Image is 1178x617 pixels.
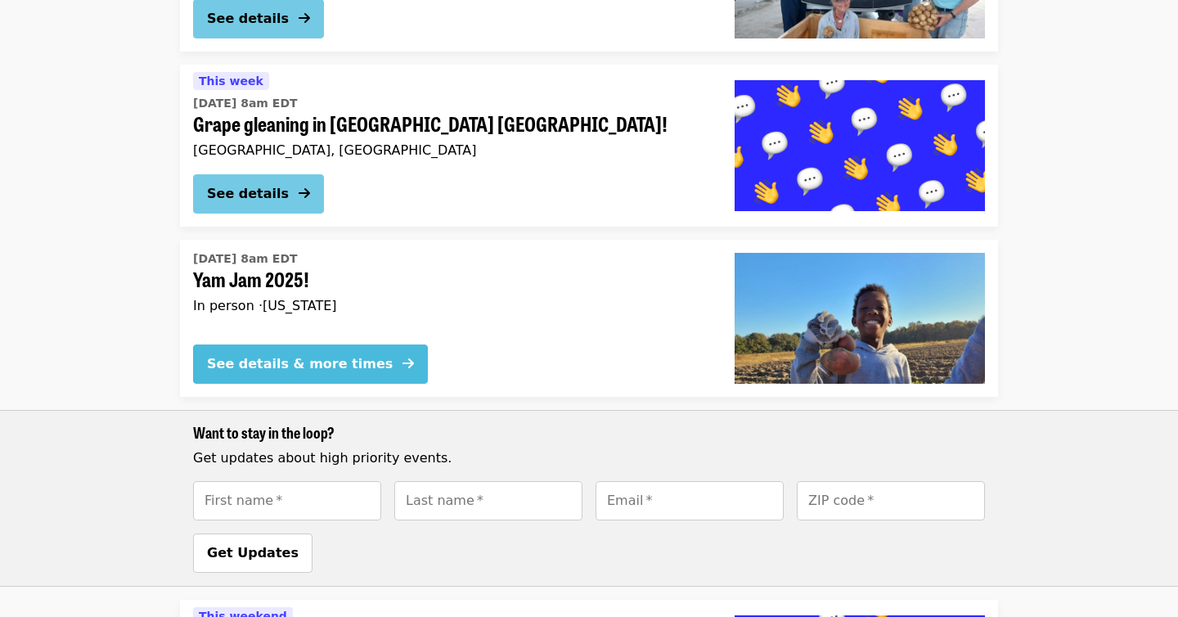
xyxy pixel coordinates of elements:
a: See details for "Yam Jam 2025!" [180,240,998,397]
span: This week [199,74,263,88]
div: See details & more times [207,354,393,374]
span: Get Updates [207,545,299,561]
input: [object Object] [193,481,381,520]
i: arrow-right icon [402,356,414,372]
span: Want to stay in the loop? [193,421,335,443]
input: [object Object] [797,481,985,520]
button: Get Updates [193,534,312,573]
button: See details & more times [193,345,428,384]
span: In person · [US_STATE] [193,298,337,313]
a: See details for "Grape gleaning in Durham NC!" [180,65,998,227]
div: See details [207,184,289,204]
span: Get updates about high priority events. [193,450,452,466]
time: [DATE] 8am EDT [193,250,298,268]
div: [GEOGRAPHIC_DATA], [GEOGRAPHIC_DATA] [193,142,708,158]
div: See details [207,9,289,29]
time: [DATE] 8am EDT [193,95,298,112]
span: Grape gleaning in [GEOGRAPHIC_DATA] [GEOGRAPHIC_DATA]! [193,112,708,136]
input: [object Object] [394,481,582,520]
i: arrow-right icon [299,186,310,201]
img: Yam Jam 2025! organized by Society of St. Andrew [735,253,985,384]
input: [object Object] [596,481,784,520]
span: Yam Jam 2025! [193,268,708,291]
button: See details [193,174,324,214]
img: Grape gleaning in Durham NC! organized by Society of St. Andrew [735,80,985,211]
i: arrow-right icon [299,11,310,26]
